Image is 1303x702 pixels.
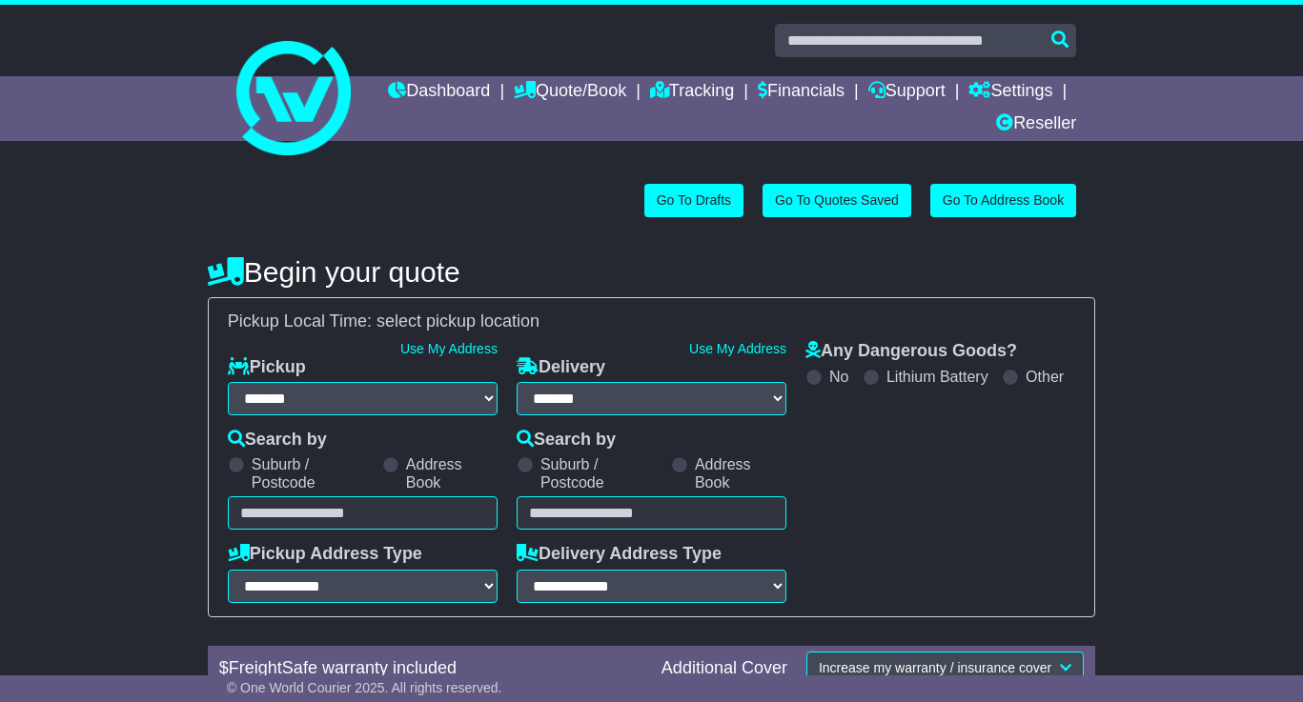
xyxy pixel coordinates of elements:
[218,311,1085,332] div: Pickup Local Time:
[517,357,605,378] label: Delivery
[968,76,1052,109] a: Settings
[806,652,1084,685] button: Increase my warranty / insurance cover
[763,184,911,217] a: Go To Quotes Saved
[406,455,498,491] label: Address Book
[829,368,848,386] label: No
[819,660,1051,675] span: Increase my warranty / insurance cover
[930,184,1076,217] a: Go To Address Book
[377,311,540,331] span: select pickup location
[805,341,1017,362] label: Any Dangerous Goods?
[996,109,1076,141] a: Reseller
[1026,368,1064,386] label: Other
[388,76,490,109] a: Dashboard
[227,680,502,695] span: © One World Courier 2025. All rights reserved.
[644,184,743,217] a: Go To Drafts
[228,544,422,565] label: Pickup Address Type
[228,430,327,451] label: Search by
[540,455,662,491] label: Suburb / Postcode
[695,455,786,491] label: Address Book
[868,76,946,109] a: Support
[228,357,306,378] label: Pickup
[517,544,722,565] label: Delivery Address Type
[886,368,988,386] label: Lithium Battery
[210,658,652,679] div: $ FreightSafe warranty included
[689,341,786,356] a: Use My Address
[208,256,1095,288] h4: Begin your quote
[252,455,373,491] label: Suburb / Postcode
[758,76,845,109] a: Financials
[514,76,626,109] a: Quote/Book
[400,341,498,356] a: Use My Address
[652,658,797,679] div: Additional Cover
[650,76,734,109] a: Tracking
[517,430,616,451] label: Search by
